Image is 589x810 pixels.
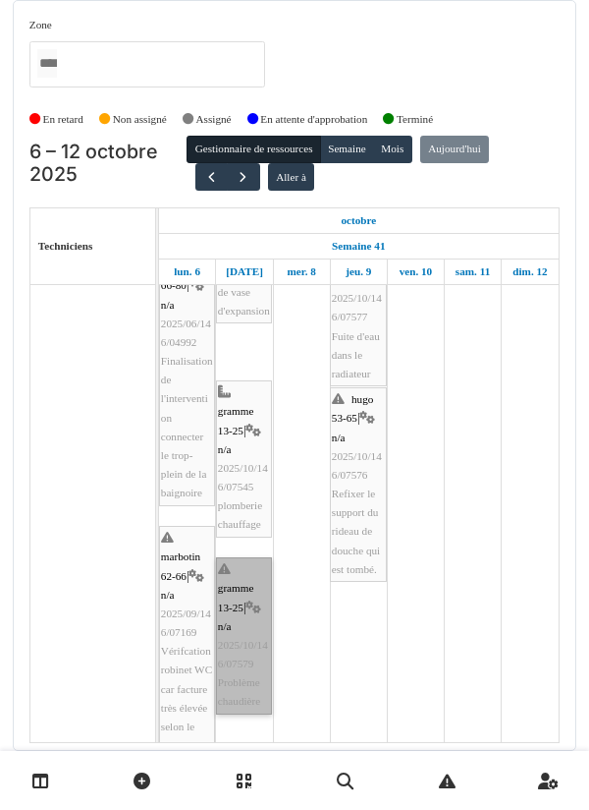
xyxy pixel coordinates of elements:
span: plomberie chauffage [218,499,262,530]
span: 2025/10/146/07545 [218,462,268,492]
span: n/a [161,589,175,601]
a: 10 octobre 2025 [395,260,438,284]
a: 9 octobre 2025 [341,260,376,284]
span: chaudière HS : entretien avec remplacement de [PERSON_NAME] et adaptation de vase d'expansion [218,116,270,317]
span: 2025/06/146/04992 [161,318,211,348]
span: 2025/10/146/07576 [332,450,382,481]
button: Précédent [195,163,228,192]
a: Semaine 41 [327,234,390,259]
label: Assigné [196,111,232,128]
span: Finalisation de l'intervention connecter le trop-plein de la baignoire [161,355,213,498]
span: n/a [218,443,232,455]
a: 7 octobre 2025 [221,260,268,284]
span: 2025/10/146/07577 [332,292,382,322]
span: hugo 53-65 [332,393,374,424]
span: 2025/09/146/07169 [161,607,211,638]
a: 8 octobre 2025 [282,260,320,284]
span: Techniciens [38,240,93,252]
h2: 6 – 12 octobre 2025 [29,141,187,187]
label: Terminé [397,111,433,128]
a: 11 octobre 2025 [451,260,495,284]
span: n/a [332,432,346,443]
span: Fuite d'eau dans le radiateur [332,330,380,379]
a: 6 octobre 2025 [336,208,381,233]
a: 12 octobre 2025 [508,260,552,284]
button: Mois [373,136,412,163]
button: Suivant [227,163,259,192]
label: En retard [43,111,83,128]
label: En attente d'approbation [260,111,367,128]
div: | [218,383,270,535]
button: Gestionnaire de ressources [187,136,320,163]
span: n/a [161,299,175,311]
div: | [161,258,213,502]
a: 6 octobre 2025 [169,260,205,284]
span: marbotin 62-66 [161,550,200,581]
button: Aller à [268,163,314,191]
span: gramme 13-25 [218,405,254,435]
div: | [161,529,213,755]
label: Non assigné [113,111,167,128]
label: Zone [29,17,52,33]
button: Aujourd'hui [420,136,489,163]
span: Vérifcation robinet WC car facture très élevée selon le locataire [161,645,212,751]
button: Semaine [320,136,374,163]
div: | [332,390,385,579]
input: Tous [37,49,57,78]
span: Refixer le support du rideau de douche qui est tombé. [332,488,380,575]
